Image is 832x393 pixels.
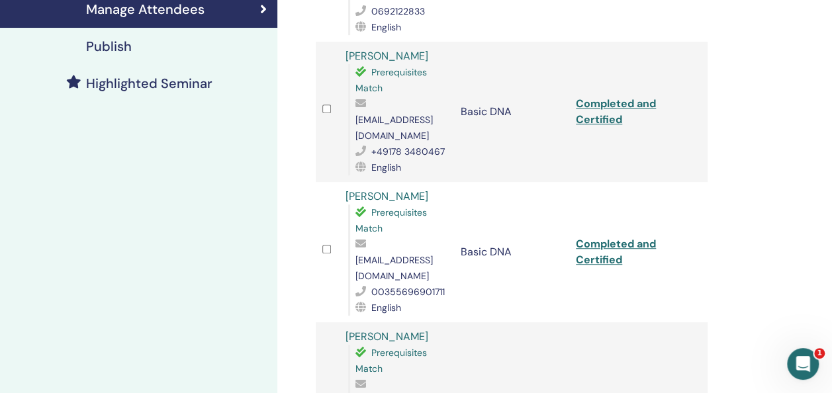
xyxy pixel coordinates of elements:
span: 00355696901711 [371,286,445,298]
a: [PERSON_NAME] [346,329,428,343]
h4: Publish [86,38,132,54]
h4: Highlighted Seminar [86,75,212,91]
td: Basic DNA [454,42,569,182]
td: Basic DNA [454,182,569,322]
span: English [371,21,401,33]
span: English [371,161,401,173]
span: +49178 3480467 [371,146,445,157]
a: Completed and Certified [576,97,656,126]
span: 1 [814,348,825,359]
a: [PERSON_NAME] [346,49,428,63]
span: [EMAIL_ADDRESS][DOMAIN_NAME] [355,114,433,142]
a: Completed and Certified [576,237,656,267]
span: Prerequisites Match [355,347,427,374]
iframe: Intercom live chat [787,348,819,380]
span: Prerequisites Match [355,66,427,94]
span: English [371,302,401,314]
h4: Manage Attendees [86,1,205,17]
span: Prerequisites Match [355,206,427,234]
span: 0692122833 [371,5,425,17]
span: [EMAIL_ADDRESS][DOMAIN_NAME] [355,254,433,282]
a: [PERSON_NAME] [346,189,428,203]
